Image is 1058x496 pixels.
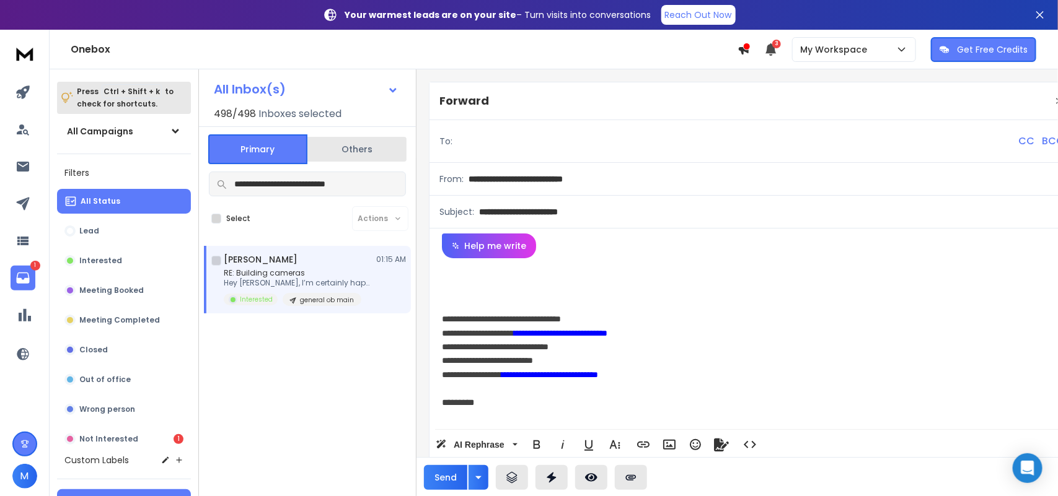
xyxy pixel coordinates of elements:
[64,454,129,466] h3: Custom Labels
[79,285,144,295] p: Meeting Booked
[665,9,732,21] p: Reach Out Now
[102,84,162,98] span: Ctrl + Shift + k
[300,295,354,305] p: general ob main
[226,214,250,224] label: Select
[442,233,536,258] button: Help me write
[800,43,872,56] p: My Workspace
[738,432,762,457] button: Code View
[12,42,37,65] img: logo
[81,196,120,206] p: All Status
[204,77,408,102] button: All Inbox(s)
[214,83,286,95] h1: All Inbox(s)
[345,9,651,21] p: – Turn visits into conversations
[77,85,174,110] p: Press to check for shortcuts.
[240,295,273,304] p: Interested
[30,261,40,271] p: 1
[57,337,191,362] button: Closed
[214,107,256,121] span: 498 / 498
[551,432,575,457] button: Italic (Ctrl+I)
[12,464,37,489] button: M
[79,375,131,385] p: Out of office
[710,432,733,457] button: Signature
[603,432,627,457] button: More Text
[174,434,183,444] div: 1
[57,397,191,422] button: Wrong person
[957,43,1028,56] p: Get Free Credits
[661,5,736,25] a: Reach Out Now
[931,37,1036,62] button: Get Free Credits
[67,125,133,137] h1: All Campaigns
[224,253,298,266] h1: [PERSON_NAME]
[345,9,517,21] strong: Your warmest leads are on your site
[57,248,191,273] button: Interested
[79,434,138,444] p: Not Interested
[79,226,99,236] p: Lead
[57,278,191,303] button: Meeting Booked
[439,206,474,218] p: Subject:
[79,256,122,266] p: Interested
[57,427,191,451] button: Not Interested1
[632,432,655,457] button: Insert Link (Ctrl+K)
[772,40,781,48] span: 3
[57,308,191,333] button: Meeting Completed
[258,107,342,121] h3: Inboxes selected
[439,92,489,110] p: Forward
[79,404,135,414] p: Wrong person
[1018,134,1034,149] p: CC
[684,432,707,457] button: Emoticons
[525,432,549,457] button: Bold (Ctrl+B)
[439,135,452,147] p: To:
[376,255,406,264] p: 01:15 AM
[577,432,601,457] button: Underline (Ctrl+U)
[224,278,373,288] p: Hey [PERSON_NAME], I’m certainly happy
[439,173,464,185] p: From:
[57,367,191,392] button: Out of office
[57,219,191,243] button: Lead
[11,266,35,290] a: 1
[424,465,467,490] button: Send
[79,315,160,325] p: Meeting Completed
[208,134,307,164] button: Primary
[57,189,191,214] button: All Status
[224,268,373,278] p: RE: Building cameras
[57,164,191,181] h3: Filters
[71,42,738,57] h1: Onebox
[1013,453,1043,483] div: Open Intercom Messenger
[307,136,407,163] button: Others
[658,432,681,457] button: Insert Image (Ctrl+P)
[57,119,191,144] button: All Campaigns
[451,440,507,450] span: AI Rephrase
[79,345,108,355] p: Closed
[433,432,520,457] button: AI Rephrase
